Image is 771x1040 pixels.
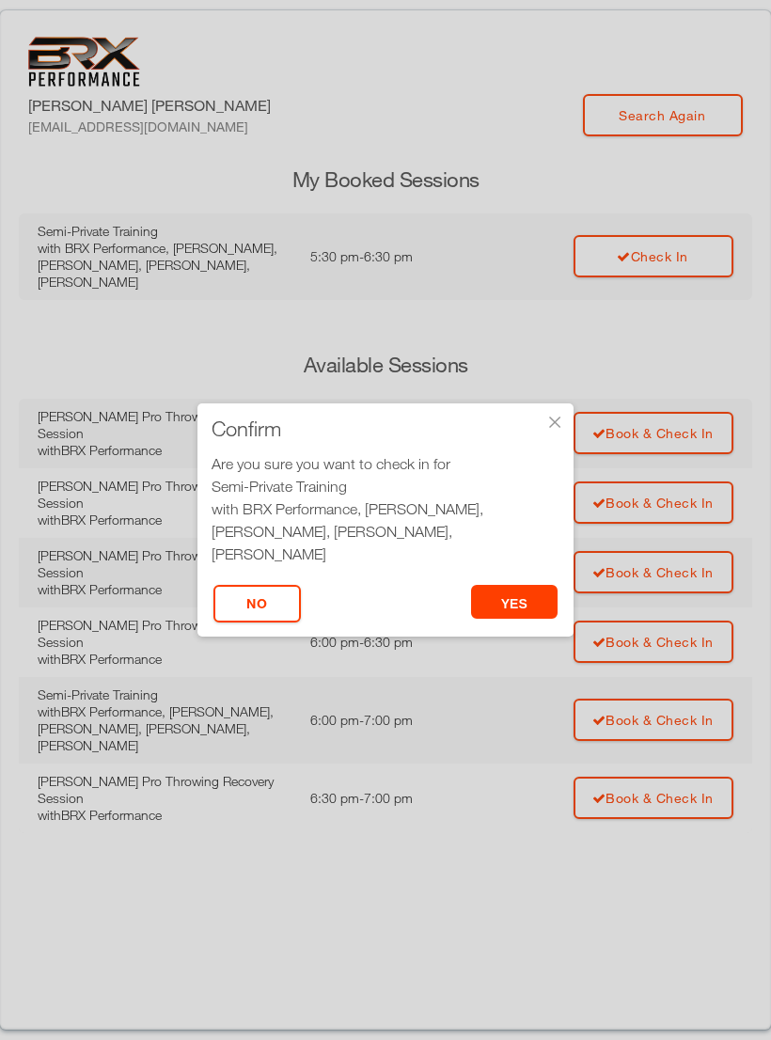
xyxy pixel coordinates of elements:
[212,419,281,438] span: Confirm
[545,413,564,432] div: ×
[212,452,559,588] div: Are you sure you want to check in for at 5:30 pm?
[212,475,559,497] div: Semi-Private Training
[212,497,559,565] div: with BRX Performance, [PERSON_NAME], [PERSON_NAME], [PERSON_NAME], [PERSON_NAME]
[471,585,559,619] button: yes
[213,585,301,622] button: No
